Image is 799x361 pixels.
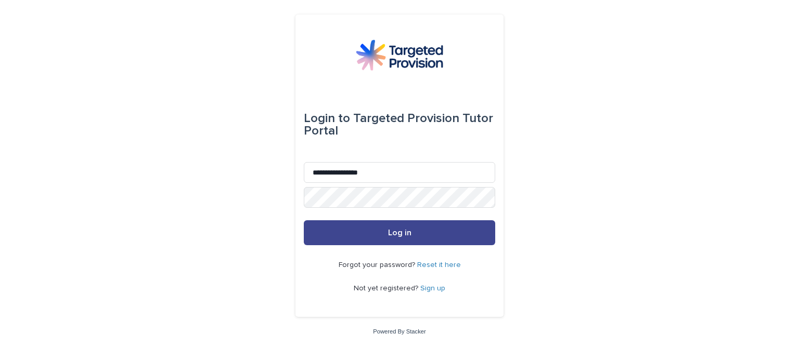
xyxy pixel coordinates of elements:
[339,261,417,269] span: Forgot your password?
[304,220,495,245] button: Log in
[304,104,495,145] div: Targeted Provision Tutor Portal
[354,285,420,292] span: Not yet registered?
[420,285,445,292] a: Sign up
[417,261,461,269] a: Reset it here
[388,229,411,237] span: Log in
[356,39,443,71] img: M5nRWzHhSzIhMunXDL62
[304,112,350,125] span: Login to
[373,328,426,335] a: Powered By Stacker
